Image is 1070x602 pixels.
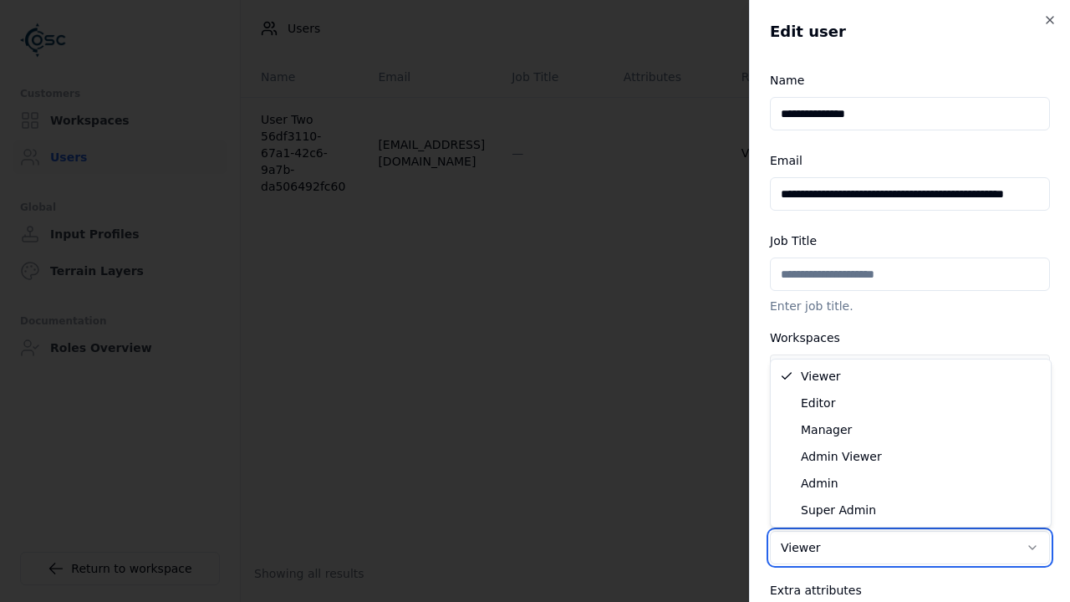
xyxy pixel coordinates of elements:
span: Admin [801,475,838,492]
span: Admin Viewer [801,448,882,465]
span: Manager [801,421,852,438]
span: Super Admin [801,502,876,518]
span: Editor [801,395,835,411]
span: Viewer [801,368,841,385]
